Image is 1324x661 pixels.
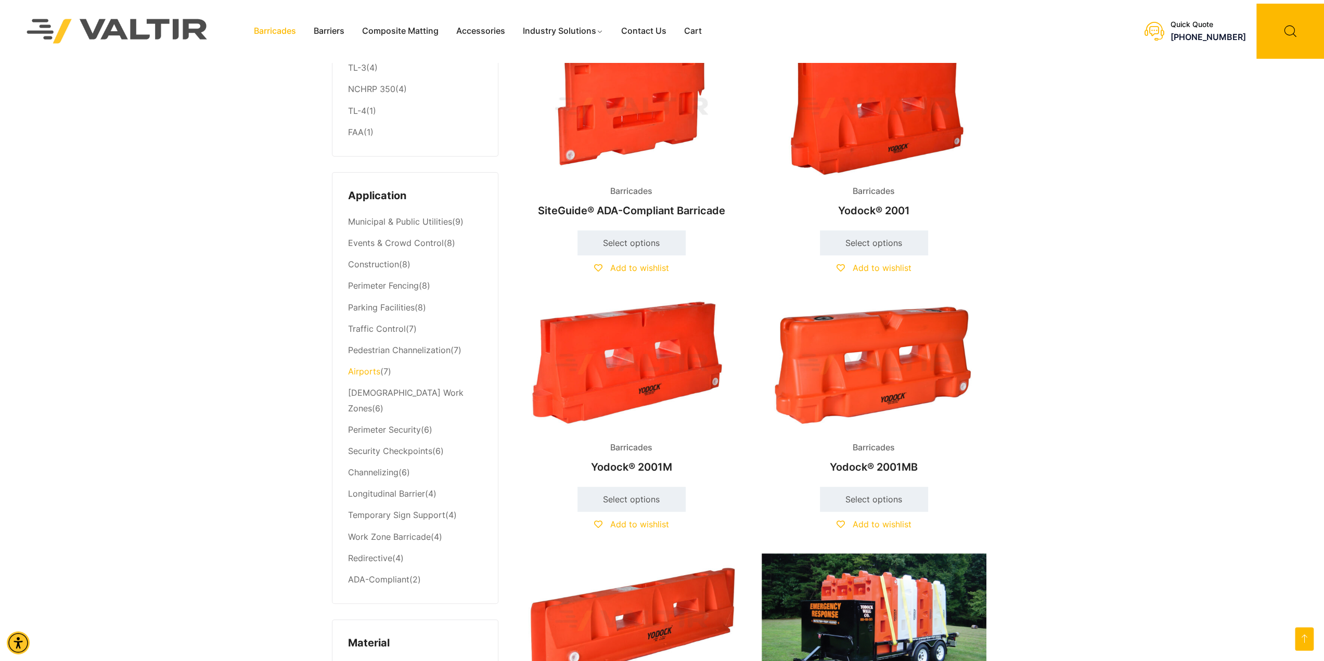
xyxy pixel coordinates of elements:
[348,276,482,297] li: (8)
[577,487,686,512] a: Select options for “Yodock® 2001M”
[348,212,482,233] li: (9)
[675,23,711,39] a: Cart
[348,345,451,355] a: Pedestrian Channelization
[348,122,482,140] li: (1)
[348,106,366,116] a: TL-4
[348,361,482,382] li: (7)
[577,230,686,255] a: Select options for “SiteGuide® ADA-Compliant Barricade”
[1171,31,1246,42] a: call (888) 496-3625
[519,199,744,222] h2: SiteGuide® ADA-Compliant Barricade
[348,216,452,227] a: Municipal & Public Utilities
[762,297,986,432] img: An orange traffic barrier with a smooth surface and cut-out sections for visibility. It features ...
[348,532,431,542] a: Work Zone Barricade
[348,366,380,377] a: Airports
[348,382,482,419] li: (6)
[853,263,911,273] span: Add to wishlist
[348,62,366,73] a: TL-3
[348,233,482,254] li: (8)
[519,456,744,478] h2: Yodock® 2001M
[348,280,419,291] a: Perimeter Fencing
[348,462,482,484] li: (6)
[348,340,482,361] li: (7)
[612,23,675,39] a: Contact Us
[348,510,445,520] a: Temporary Sign Support
[762,456,986,478] h2: Yodock® 2001MB
[348,259,399,269] a: Construction
[348,488,425,499] a: Longitudinal Barrier
[348,84,395,94] a: NCHRP 350
[845,184,903,199] span: Barricades
[762,297,986,478] a: BarricadesYodock® 2001MB
[348,446,432,456] a: Security Checkpoints
[348,297,482,318] li: (8)
[519,41,744,175] img: Barricades
[348,127,364,137] a: FAA
[245,23,305,39] a: Barricades
[519,41,744,222] a: BarricadesSiteGuide® ADA-Compliant Barricade
[348,254,482,276] li: (8)
[348,526,482,548] li: (4)
[348,419,482,440] li: (6)
[845,440,903,456] span: Barricades
[762,41,986,222] a: BarricadesYodock® 2001
[348,569,482,588] li: (2)
[514,23,612,39] a: Industry Solutions
[348,424,421,435] a: Perimeter Security
[519,297,744,478] a: BarricadesYodock® 2001M
[7,631,30,654] div: Accessibility Menu
[594,519,669,529] a: Add to wishlist
[348,58,482,79] li: (4)
[348,553,392,563] a: Redirective
[348,188,482,204] h4: Application
[348,100,482,122] li: (1)
[348,505,482,526] li: (4)
[348,318,482,340] li: (7)
[1171,20,1246,29] div: Quick Quote
[762,41,986,175] img: Barricades
[820,487,928,512] a: Select options for “Yodock® 2001MB”
[594,263,669,273] a: Add to wishlist
[610,519,669,529] span: Add to wishlist
[348,441,482,462] li: (6)
[837,263,911,273] a: Add to wishlist
[348,548,482,569] li: (4)
[820,230,928,255] a: Select options for “Yodock® 2001”
[348,302,415,313] a: Parking Facilities
[762,199,986,222] h2: Yodock® 2001
[348,574,409,585] a: ADA-Compliant
[519,297,744,432] img: Barricades
[348,323,406,334] a: Traffic Control
[348,636,482,651] h4: Material
[602,440,660,456] span: Barricades
[610,263,669,273] span: Add to wishlist
[348,79,482,100] li: (4)
[353,23,447,39] a: Composite Matting
[837,519,911,529] a: Add to wishlist
[305,23,353,39] a: Barriers
[348,467,399,477] a: Channelizing
[348,484,482,505] li: (4)
[602,184,660,199] span: Barricades
[853,519,911,529] span: Add to wishlist
[348,238,444,248] a: Events & Crowd Control
[348,387,464,413] a: [DEMOGRAPHIC_DATA] Work Zones
[447,23,514,39] a: Accessories
[1295,627,1314,651] a: Open this option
